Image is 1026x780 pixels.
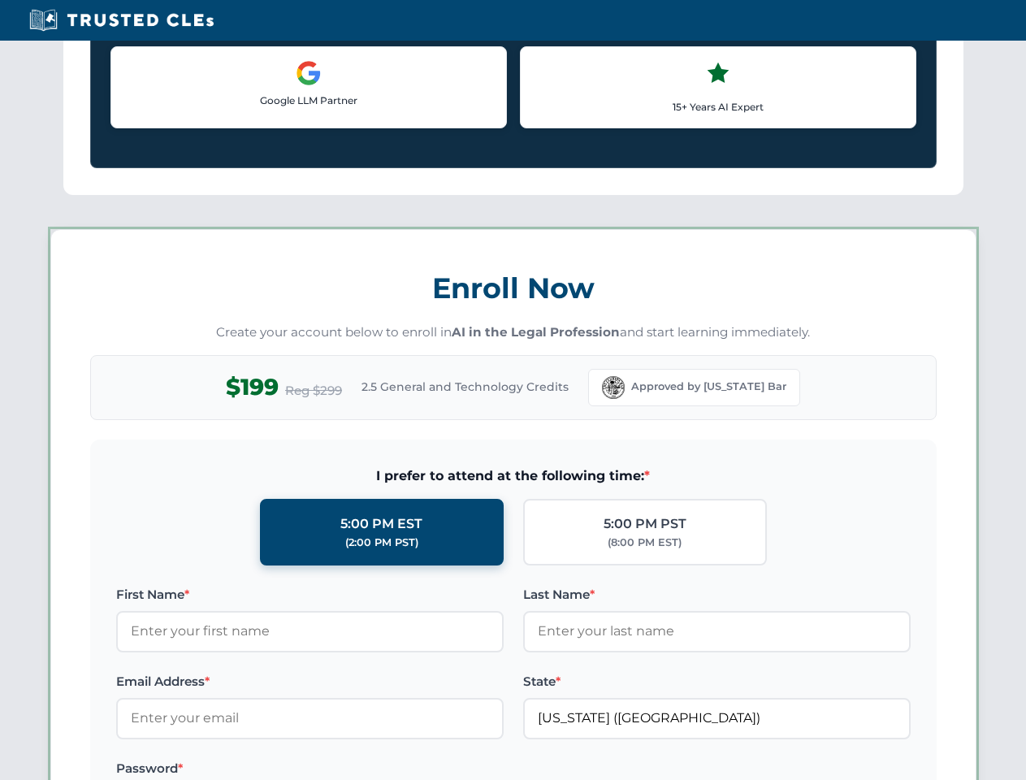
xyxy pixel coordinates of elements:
span: I prefer to attend at the following time: [116,466,911,487]
span: Reg $299 [285,381,342,401]
div: (2:00 PM PST) [345,535,418,551]
div: 5:00 PM EST [340,513,422,535]
span: $199 [226,369,279,405]
span: Approved by [US_STATE] Bar [631,379,786,395]
span: 2.5 General and Technology Credits [361,378,569,396]
img: Google [296,60,322,86]
input: Enter your last name [523,611,911,652]
input: Enter your email [116,698,504,739]
h3: Enroll Now [90,262,937,314]
input: Enter your first name [116,611,504,652]
label: Password [116,759,504,778]
label: State [523,672,911,691]
p: Create your account below to enroll in and start learning immediately. [90,323,937,342]
input: Florida (FL) [523,698,911,739]
label: First Name [116,585,504,604]
p: Google LLM Partner [124,93,493,108]
p: 15+ Years AI Expert [534,99,903,115]
img: Trusted CLEs [24,8,219,32]
div: 5:00 PM PST [604,513,686,535]
strong: AI in the Legal Profession [452,324,620,340]
img: Florida Bar [602,376,625,399]
div: (8:00 PM EST) [608,535,682,551]
label: Email Address [116,672,504,691]
label: Last Name [523,585,911,604]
